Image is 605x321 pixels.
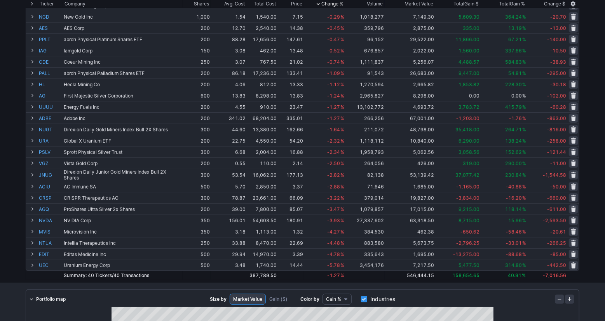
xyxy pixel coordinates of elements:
[64,127,182,133] div: Direxion Daily Gold Miners Index Bull 2X Shares
[39,113,62,124] a: ADBE
[340,149,344,155] span: %
[277,124,303,135] td: 162.66
[39,79,62,90] a: HL
[385,135,435,146] td: 10,840.00
[505,104,522,110] span: 415.79
[266,294,291,305] a: Gain ($)
[459,48,479,54] span: 1,560.00
[456,195,479,201] span: -3,834.00
[345,192,385,203] td: 379,014
[345,79,385,90] td: 1,270,594
[64,206,182,212] div: ProShares Ultra Silver 2x Shares
[39,124,62,135] a: NUGT
[211,45,246,56] td: 3.08
[246,79,277,90] td: 812.00
[327,48,340,54] span: -0.52
[183,101,211,112] td: 200
[340,138,344,144] span: %
[39,158,62,169] a: VGZ
[277,33,303,45] td: 147.61
[345,112,385,124] td: 266,256
[246,101,277,112] td: 910.00
[345,215,385,226] td: 27,337,602
[455,37,479,42] span: 11,866.00
[183,135,211,146] td: 200
[456,184,479,190] span: -1,165.00
[340,184,344,190] span: %
[550,184,566,190] span: -50.00
[327,93,340,99] span: -1.24
[505,160,522,166] span: 290.00
[246,146,277,157] td: 2,004.00
[522,184,526,190] span: %
[345,56,385,67] td: 1,111,837
[277,192,303,203] td: 66.09
[455,172,479,178] span: 37,077.42
[340,59,344,65] span: %
[463,25,479,31] span: 335.00
[246,33,277,45] td: 17,656.00
[340,195,344,201] span: %
[246,192,277,203] td: 23,661.00
[543,172,566,178] span: -1,544.58
[327,37,340,42] span: -0.47
[459,218,479,223] span: 8,715.00
[39,181,62,192] a: ACIU
[361,294,395,305] label: Industries
[211,112,246,124] td: 341.02
[345,226,385,237] td: 384,530
[505,149,522,155] span: 152.62
[277,157,303,169] td: 2.14
[361,296,367,302] input: Industries
[455,127,479,133] span: 35,418.00
[522,229,526,235] span: %
[459,206,479,212] span: 9,215.00
[277,215,303,226] td: 180.91
[459,104,479,110] span: 3,783.72
[211,226,246,237] td: 3.18
[183,203,211,215] td: 200
[64,149,182,155] div: Sprott Physical Silver Trust
[522,195,526,201] span: %
[385,226,435,237] td: 462.38
[522,149,526,155] span: %
[39,249,62,260] a: EDIT
[246,169,277,181] td: 16,062.00
[64,37,182,42] div: abrdn Physical Platinum Shares ETF
[460,229,479,235] span: -650.62
[327,149,340,155] span: -2.34
[522,115,526,121] span: %
[327,59,340,65] span: -0.74
[345,45,385,56] td: 676,857
[463,160,479,166] span: 319.00
[211,203,246,215] td: 39.00
[277,79,303,90] td: 13.33
[211,181,246,192] td: 5.70
[211,79,246,90] td: 4.06
[522,48,526,54] span: %
[550,59,566,65] span: -38.93
[385,237,435,248] td: 5,673.75
[522,127,526,133] span: %
[345,237,385,248] td: 883,580
[385,215,435,226] td: 63,318.50
[508,37,522,42] span: 67.21
[340,218,344,223] span: %
[547,206,566,212] span: -611.00
[459,14,479,20] span: 5,609.30
[183,45,211,56] td: 150
[39,23,62,33] a: AES
[340,25,344,31] span: %
[522,37,526,42] span: %
[547,93,566,99] span: -102.00
[64,70,182,76] div: abrdn Physical Palladium Shares ETF
[522,138,526,144] span: %
[522,59,526,65] span: %
[345,203,385,215] td: 1,079,857
[547,70,566,76] span: -295.00
[246,135,277,146] td: 4,550.00
[327,82,340,87] span: -1.12
[183,169,211,181] td: 300
[183,56,211,67] td: 250
[64,48,182,54] div: Iamgold Corp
